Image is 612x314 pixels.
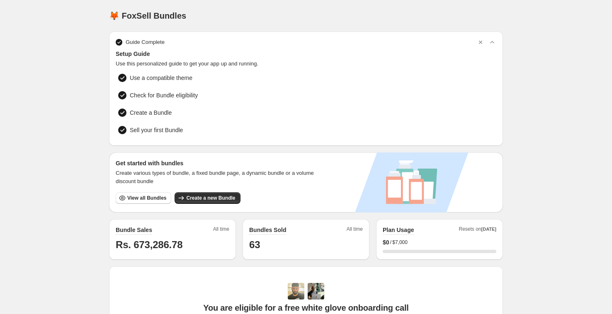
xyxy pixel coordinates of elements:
span: [DATE] [481,227,496,232]
span: You are eligible for a free white glove onboarding call [203,303,408,313]
img: Prakhar [308,283,324,300]
span: Use a compatible theme [130,74,192,82]
h1: Rs. 673,286.78 [116,238,229,251]
span: Create a Bundle [130,109,172,117]
span: $7,000 [392,239,408,246]
h2: Bundles Sold [249,226,286,234]
span: Create a new Bundle [186,195,235,201]
h2: Bundle Sales [116,226,152,234]
button: View all Bundles [116,192,171,204]
span: All time [347,226,363,235]
span: $ 0 [383,238,389,246]
button: Create a new Bundle [175,192,240,204]
span: Setup Guide [116,50,496,58]
span: Resets on [459,226,497,235]
span: View all Bundles [127,195,166,201]
h1: 🦊 FoxSell Bundles [109,11,186,21]
span: Guide Complete [126,38,165,46]
span: Use this personalized guide to get your app up and running. [116,60,496,68]
span: Sell your first Bundle [130,126,183,134]
h2: Plan Usage [383,226,414,234]
span: Create various types of bundle, a fixed bundle page, a dynamic bundle or a volume discount bundle [116,169,322,186]
img: Adi [288,283,304,300]
span: Check for Bundle eligibility [130,91,198,99]
span: All time [213,226,229,235]
h3: Get started with bundles [116,159,322,167]
div: / [383,238,496,246]
h1: 63 [249,238,363,251]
